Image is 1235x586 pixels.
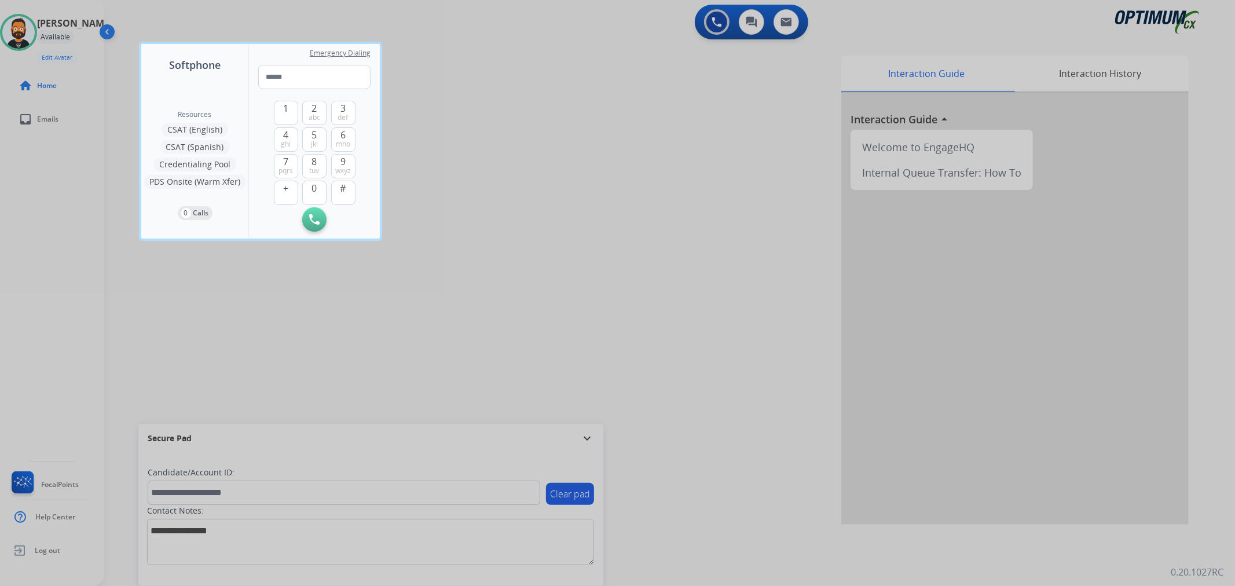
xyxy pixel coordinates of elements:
[283,128,288,142] span: 4
[302,154,327,178] button: 8tuv
[340,155,346,169] span: 9
[274,127,298,152] button: 4ghi
[309,214,320,225] img: call-button
[283,101,288,115] span: 1
[178,206,212,220] button: 0Calls
[331,154,356,178] button: 9wxyz
[302,127,327,152] button: 5jkl
[278,166,293,175] span: pqrs
[181,208,191,218] p: 0
[274,101,298,125] button: 1
[169,57,221,73] span: Softphone
[335,166,351,175] span: wxyz
[312,155,317,169] span: 8
[311,140,318,149] span: jkl
[310,166,320,175] span: tuv
[331,101,356,125] button: 3def
[160,140,230,154] button: CSAT (Spanish)
[312,101,317,115] span: 2
[336,140,350,149] span: mno
[281,140,291,149] span: ghi
[1171,565,1223,579] p: 0.20.1027RC
[283,155,288,169] span: 7
[178,110,212,119] span: Resources
[302,181,327,205] button: 0
[153,158,236,171] button: Credentialing Pool
[312,181,317,195] span: 0
[302,101,327,125] button: 2abc
[274,181,298,205] button: +
[283,181,288,195] span: +
[310,49,371,58] span: Emergency Dialing
[331,181,356,205] button: #
[162,123,228,137] button: CSAT (English)
[312,128,317,142] span: 5
[340,181,346,195] span: #
[193,208,209,218] p: Calls
[340,101,346,115] span: 3
[338,113,349,122] span: def
[331,127,356,152] button: 6mno
[274,154,298,178] button: 7pqrs
[309,113,320,122] span: abc
[144,175,246,189] button: PDS Onsite (Warm Xfer)
[340,128,346,142] span: 6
